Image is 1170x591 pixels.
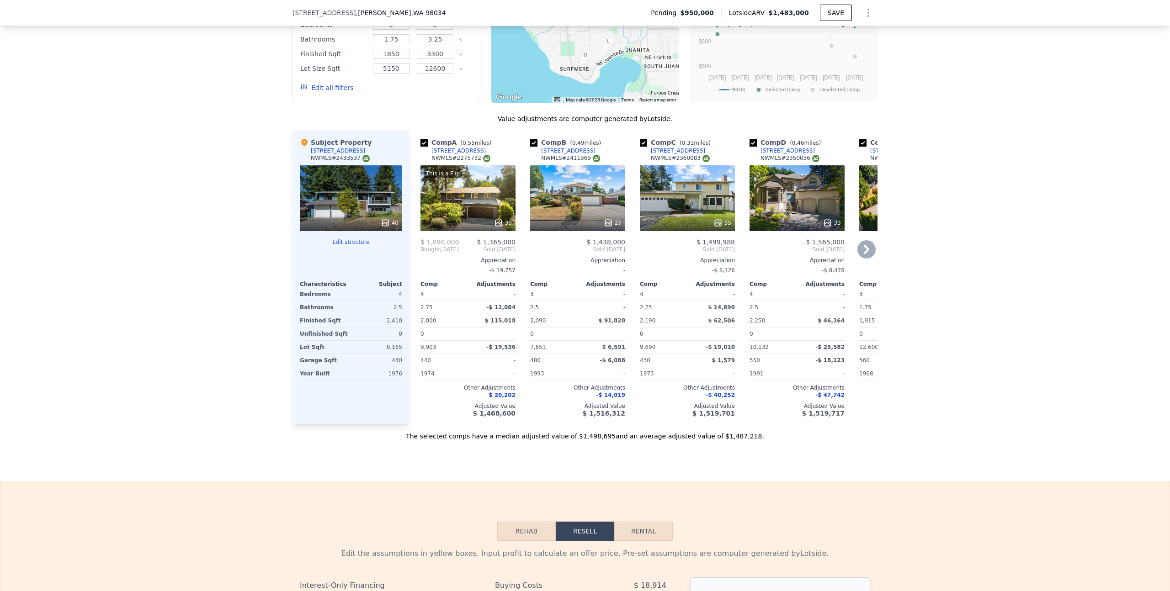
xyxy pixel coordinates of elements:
div: Comp [750,280,797,288]
span: 0.31 [681,140,694,146]
div: Other Adjustments [530,384,625,391]
span: 2,190 [640,317,655,324]
span: Map data ©2025 Google [566,97,616,102]
span: 3 [530,291,534,297]
span: 9,690 [640,344,655,350]
text: [DATE] [800,74,817,81]
div: 2,410 [353,314,402,327]
span: -$ 19,757 [489,267,516,274]
span: 10,132 [750,344,769,350]
div: - [470,288,516,301]
div: - [530,264,625,277]
div: This is a Flip [424,169,462,178]
text: Selected Comp [766,87,800,93]
span: 0 [750,331,753,337]
span: 560 [859,357,870,364]
span: $ 14,890 [708,304,735,311]
div: Comp [640,280,687,288]
div: - [580,327,625,340]
div: Adjustments [797,280,845,288]
div: 1968 [859,367,905,380]
span: ( miles) [786,140,824,146]
div: 8026 NE 122nd Pl [571,20,581,35]
text: [DATE] [709,74,726,81]
div: Adjusted Value [530,402,625,410]
div: Bathrooms [300,33,367,46]
span: 0 [859,331,863,337]
div: - [799,327,845,340]
button: Edit structure [300,238,402,246]
div: NWMLS # 2275732 [431,154,490,162]
span: , WA 98034 [411,9,446,16]
img: NWMLS Logo [483,155,490,162]
div: Comp C [640,138,714,147]
div: Subject [351,280,402,288]
div: 39 [494,218,512,227]
div: 35 [713,218,731,227]
div: Other Adjustments [750,384,845,391]
div: Unfinished Sqft [300,327,349,340]
span: 0.49 [572,140,585,146]
div: Adjusted Value [750,402,845,410]
a: [STREET_ADDRESS] [640,147,705,154]
div: - [580,301,625,314]
div: Finished Sqft [300,314,349,327]
span: 430 [640,357,650,364]
div: Finished Sqft [300,47,367,60]
div: - [470,354,516,367]
span: $ 1,579 [712,357,735,364]
div: 1991 [750,367,795,380]
img: NWMLS Logo [812,155,819,162]
div: [STREET_ADDRESS] [651,147,705,154]
a: [STREET_ADDRESS] [859,147,925,154]
div: NWMLS # 2367890 [870,154,929,162]
span: $ 1,468,600 [473,410,516,417]
img: NWMLS Logo [702,155,710,162]
div: Lot Size Sqft [300,62,367,75]
a: Terms (opens in new tab) [621,97,634,102]
span: 9,903 [420,344,436,350]
div: Comp [420,280,468,288]
span: 440 [420,357,431,364]
text: 98034 [731,87,745,93]
div: Other Adjustments [640,384,735,391]
div: 1993 [530,367,576,380]
div: [STREET_ADDRESS] [760,147,815,154]
text: L [830,35,833,40]
span: ( miles) [676,140,714,146]
div: - [689,288,735,301]
span: 4 [750,291,753,297]
div: Comp [859,280,907,288]
span: $ 62,506 [708,317,735,324]
div: NWMLS # 2360083 [651,154,710,162]
span: -$ 8,126 [712,267,735,274]
div: 8,165 [353,341,402,354]
span: $ 1,365,000 [477,238,516,246]
span: $ 1,565,000 [806,238,845,246]
div: Adjusted Value [640,402,735,410]
button: Clear [459,67,463,71]
span: Bought [420,246,440,253]
span: $ 1,519,717 [802,410,845,417]
span: -$ 18,123 [815,357,845,364]
div: Appreciation [750,257,845,264]
span: Sold [DATE] [530,246,625,253]
span: $ 91,828 [598,317,625,324]
span: 480 [530,357,541,364]
span: $ 6,591 [602,344,625,350]
div: Value adjustments are computer generated by Lotside . [292,114,877,123]
div: 2.25 [640,301,686,314]
div: Bedrooms [300,288,349,301]
text: $500 [699,63,711,69]
div: Appreciation [420,257,516,264]
div: 440 [353,354,402,367]
div: - [580,367,625,380]
div: Adjusted Value [420,402,516,410]
button: Clear [459,38,463,42]
div: 1974 [420,367,466,380]
span: $950,000 [680,8,714,17]
div: - [799,288,845,301]
img: NWMLS Logo [362,155,370,162]
span: Sold [DATE] [640,246,735,253]
span: -$ 6,088 [600,357,625,364]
